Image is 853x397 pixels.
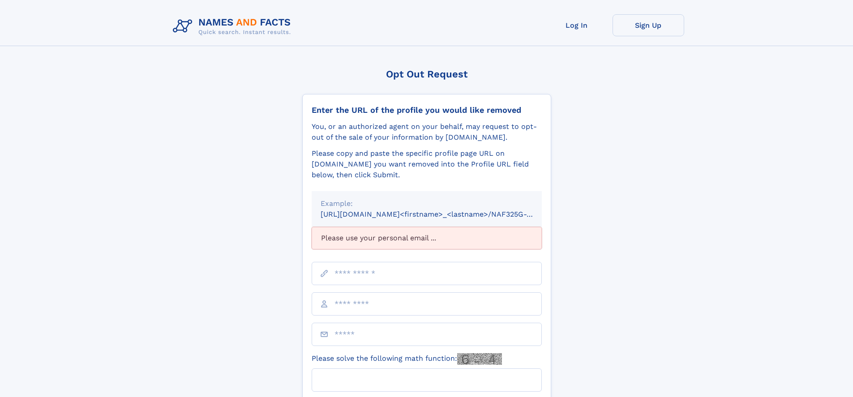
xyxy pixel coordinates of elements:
div: You, or an authorized agent on your behalf, may request to opt-out of the sale of your informatio... [312,121,542,143]
div: Enter the URL of the profile you would like removed [312,105,542,115]
div: Please copy and paste the specific profile page URL on [DOMAIN_NAME] you want removed into the Pr... [312,148,542,180]
div: Please use your personal email ... [312,227,542,249]
a: Sign Up [613,14,684,36]
img: Logo Names and Facts [169,14,298,38]
label: Please solve the following math function: [312,353,502,365]
small: [URL][DOMAIN_NAME]<firstname>_<lastname>/NAF325G-xxxxxxxx [321,210,559,218]
a: Log In [541,14,613,36]
div: Example: [321,198,533,209]
div: Opt Out Request [302,68,551,80]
